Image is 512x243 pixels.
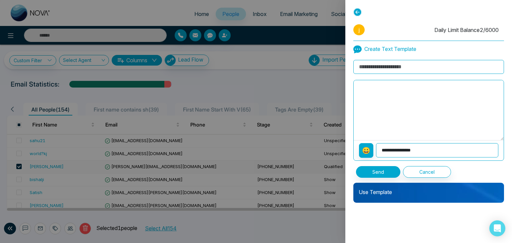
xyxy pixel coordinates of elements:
[353,24,365,35] span: j
[434,27,499,33] span: Daily Limit Balance 2 / 6000
[356,166,400,178] button: Send
[489,220,505,236] div: Open Intercom Messenger
[353,45,416,53] p: Create Text Template
[353,183,504,196] p: Use Template
[403,166,451,178] button: Cancel
[359,143,373,158] button: 😀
